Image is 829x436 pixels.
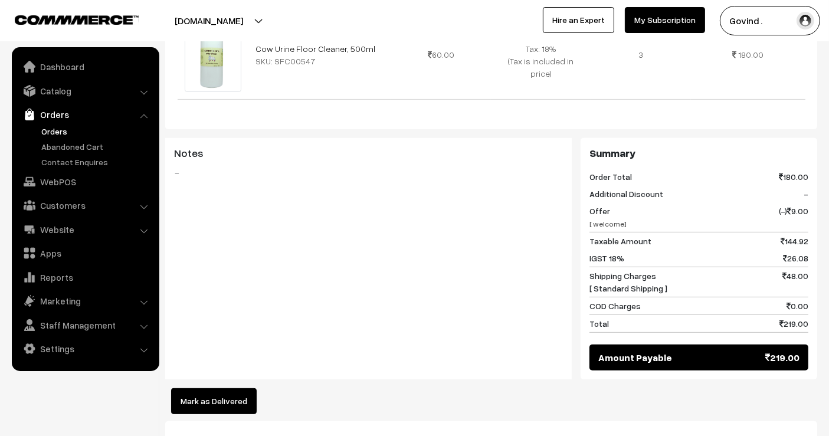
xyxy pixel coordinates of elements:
span: 60.00 [428,50,454,60]
blockquote: - [174,165,563,179]
span: 180.00 [738,50,764,60]
a: COMMMERCE [15,12,118,26]
h3: Summary [589,147,808,160]
img: user [797,12,814,29]
span: (-) 9.00 [779,205,808,230]
span: 3 [638,50,643,60]
span: Shipping Charges [ Standard Shipping ] [589,270,667,294]
a: Dashboard [15,56,155,77]
span: 26.08 [783,252,808,264]
span: IGST 18% [589,252,624,264]
button: Mark as Delivered [171,388,257,414]
span: COD Charges [589,300,641,312]
img: COMMMERCE [15,15,139,24]
button: [DOMAIN_NAME] [133,6,284,35]
span: [ welcome] [589,219,627,228]
a: Settings [15,338,155,359]
span: Order Total [589,171,632,183]
a: Hire an Expert [543,7,614,33]
a: Catalog [15,80,155,101]
a: Reports [15,267,155,288]
span: HSN: 3402 Tax: 18% (Tax is included in price) [509,31,574,78]
span: 48.00 [782,270,808,294]
a: Marketing [15,290,155,312]
a: Staff Management [15,314,155,336]
a: WebPOS [15,171,155,192]
a: Cow Urine Floor Cleaner, 500ml [255,44,375,54]
span: Taxable Amount [589,235,651,247]
span: 0.00 [787,300,808,312]
a: Orders [38,125,155,137]
span: 219.00 [779,317,808,330]
span: 180.00 [779,171,808,183]
h3: Notes [174,147,563,160]
div: SKU: SFC00547 [255,55,384,67]
span: - [804,188,808,200]
span: Offer [589,205,627,230]
span: Additional Discount [589,188,663,200]
a: Customers [15,195,155,216]
a: My Subscription [625,7,705,33]
a: Apps [15,242,155,264]
span: 219.00 [765,350,799,365]
a: Contact Enquires [38,156,155,168]
a: Orders [15,104,155,125]
a: Website [15,219,155,240]
span: 144.92 [781,235,808,247]
a: Abandoned Cart [38,140,155,153]
span: Amount Payable [598,350,672,365]
button: Govind . [720,6,820,35]
img: cow-urine-floor-cleaner-500ml.png [185,18,242,92]
span: Total [589,317,609,330]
